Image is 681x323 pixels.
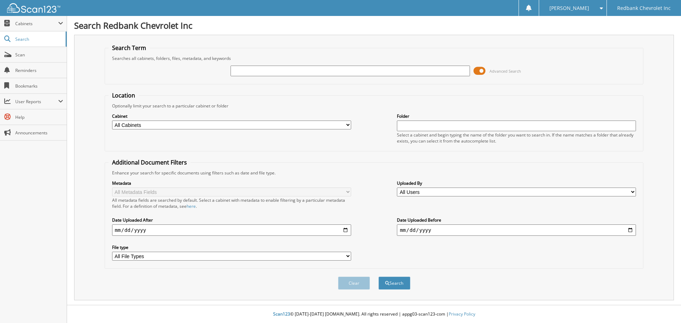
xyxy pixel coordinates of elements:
span: Cabinets [15,21,58,27]
div: Enhance your search for specific documents using filters such as date and file type. [109,170,640,176]
label: Metadata [112,180,351,186]
h1: Search Redbank Chevrolet Inc [74,20,674,31]
span: Bookmarks [15,83,63,89]
img: scan123-logo-white.svg [7,3,60,13]
label: Cabinet [112,113,351,119]
span: [PERSON_NAME] [549,6,589,10]
a: here [187,203,196,209]
button: Clear [338,277,370,290]
label: File type [112,244,351,250]
label: Date Uploaded After [112,217,351,223]
span: Announcements [15,130,63,136]
button: Search [378,277,410,290]
label: Folder [397,113,636,119]
div: Optionally limit your search to a particular cabinet or folder [109,103,640,109]
div: Select a cabinet and begin typing the name of the folder you want to search in. If the name match... [397,132,636,144]
div: © [DATE]-[DATE] [DOMAIN_NAME]. All rights reserved | appg03-scan123-com | [67,306,681,323]
span: User Reports [15,99,58,105]
input: end [397,224,636,236]
span: Reminders [15,67,63,73]
label: Date Uploaded Before [397,217,636,223]
input: start [112,224,351,236]
span: Scan [15,52,63,58]
label: Uploaded By [397,180,636,186]
span: Redbank Chevrolet Inc [617,6,671,10]
div: Searches all cabinets, folders, files, metadata, and keywords [109,55,640,61]
span: Help [15,114,63,120]
legend: Search Term [109,44,150,52]
span: Search [15,36,62,42]
legend: Additional Document Filters [109,158,190,166]
a: Privacy Policy [449,311,475,317]
span: Scan123 [273,311,290,317]
legend: Location [109,91,139,99]
div: All metadata fields are searched by default. Select a cabinet with metadata to enable filtering b... [112,197,351,209]
iframe: Chat Widget [646,289,681,323]
span: Advanced Search [489,68,521,74]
